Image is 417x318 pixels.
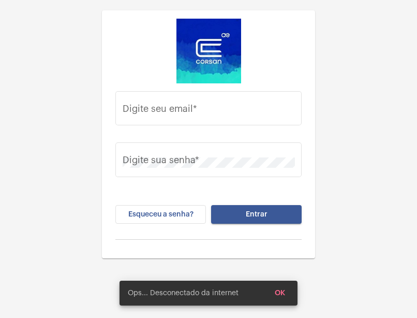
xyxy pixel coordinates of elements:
[246,211,267,218] span: Entrar
[211,205,302,224] button: Entrar
[128,211,193,218] span: Esqueceu a senha?
[176,19,241,83] img: d4669ae0-8c07-2337-4f67-34b0df7f5ae4.jpeg
[275,290,285,297] span: OK
[266,284,293,302] button: OK
[128,288,239,298] span: Ops... Desconectado da internet
[115,205,206,224] button: Esqueceu a senha?
[123,106,295,116] input: Digite seu email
